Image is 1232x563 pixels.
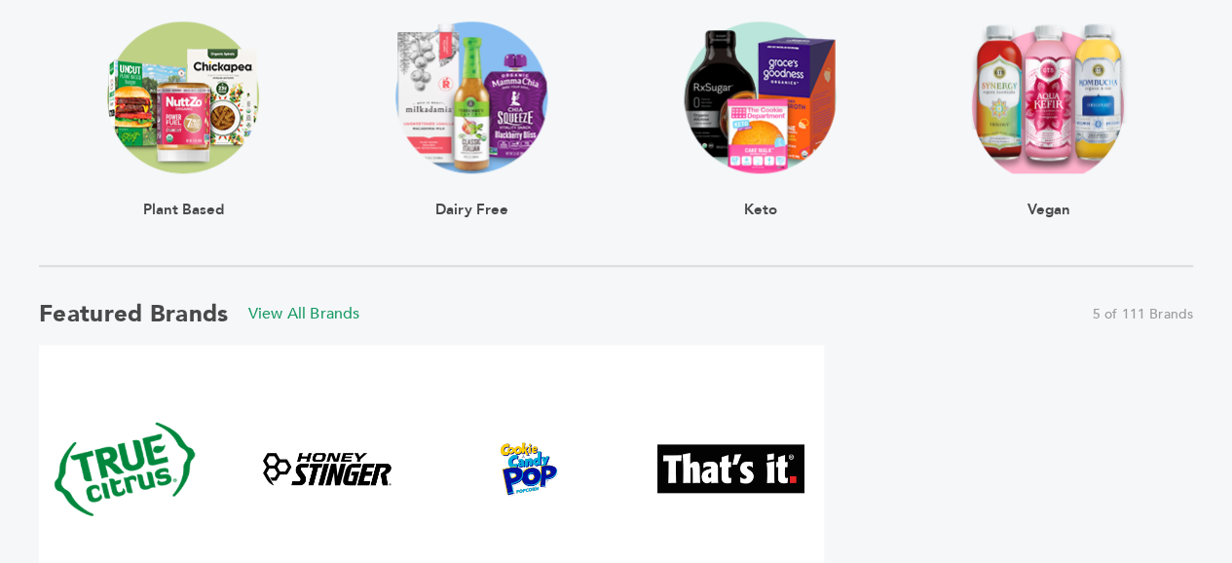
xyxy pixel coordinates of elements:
[970,21,1128,173] img: claim_vegan Trending Image
[1092,305,1193,324] span: 5 of 111 Brands
[456,442,603,496] img: Cookie & Candy Pop Popcorn
[685,173,837,216] div: Keto
[39,298,229,330] h2: Featured Brands
[248,303,360,324] a: View All Brands
[657,444,804,493] img: That's It
[254,447,401,491] img: Honey Stinger
[970,173,1128,216] div: Vegan
[685,21,837,173] img: claim_ketogenic Trending Image
[395,21,547,173] img: claim_dairy_free Trending Image
[395,173,547,216] div: Dairy Free
[107,173,259,216] div: Plant Based
[52,395,199,543] img: True Citrus
[107,21,259,173] img: claim_plant_based Trending Image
